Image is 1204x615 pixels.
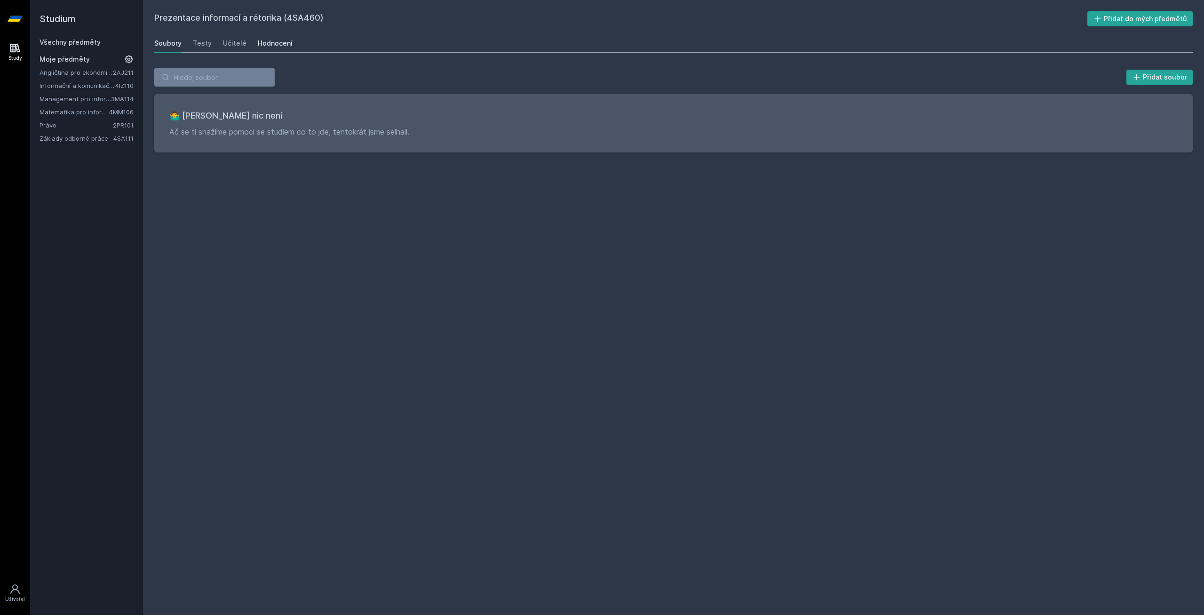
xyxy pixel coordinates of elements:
p: Ač se ti snažíme pomoci se studiem co to jde, tentokrát jsme selhali. [169,126,1178,137]
button: Přidat do mých předmětů [1087,11,1193,26]
a: 4MM106 [109,108,134,116]
a: Study [2,38,28,66]
a: Matematika pro informatiky [40,107,109,117]
div: Hodnocení [258,39,293,48]
div: Study [8,55,22,62]
span: Moje předměty [40,55,90,64]
h3: 🤷‍♂️ [PERSON_NAME] nic není [169,109,1178,122]
a: Právo [40,120,113,130]
div: Učitelé [223,39,246,48]
input: Hledej soubor [154,68,275,87]
h2: Prezentace informací a rétorika (4SA460) [154,11,1087,26]
a: Uživatel [2,579,28,607]
a: 2PR101 [113,121,134,129]
a: 4IZ110 [115,82,134,89]
div: Uživatel [5,596,25,603]
div: Soubory [154,39,182,48]
a: Základy odborné práce [40,134,113,143]
a: Management pro informatiky a statistiky [40,94,111,104]
a: Učitelé [223,34,246,53]
button: Přidat soubor [1126,70,1193,85]
a: 4SA111 [113,135,134,142]
a: 2AJ211 [113,69,134,76]
a: Informační a komunikační technologie [40,81,115,90]
div: Testy [193,39,212,48]
a: Angličtina pro ekonomická studia 1 (B2/C1) [40,68,113,77]
a: Hodnocení [258,34,293,53]
a: Soubory [154,34,182,53]
a: 3MA114 [111,95,134,103]
a: Testy [193,34,212,53]
a: Všechny předměty [40,38,101,46]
